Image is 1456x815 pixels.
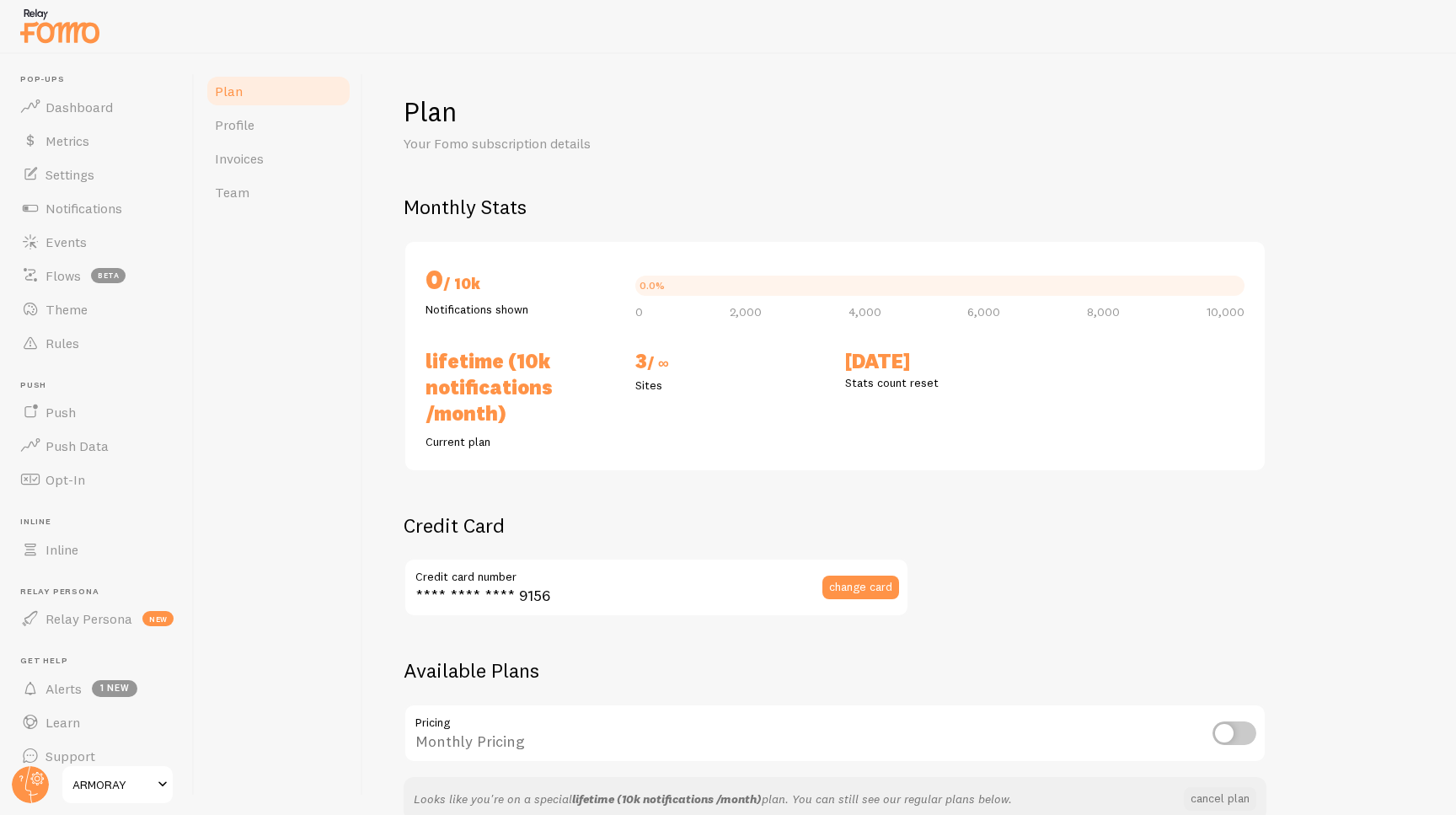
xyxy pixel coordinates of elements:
[45,437,109,454] span: Push Data
[10,533,184,566] a: Inline
[215,150,264,167] span: Invoices
[205,108,352,142] a: Profile
[404,134,808,153] p: Your Fomo subscription details
[45,267,81,284] span: Flows
[10,739,184,773] a: Support
[20,656,184,667] span: Get Help
[215,116,254,133] span: Profile
[647,353,669,373] span: / ∞
[45,610,132,627] span: Relay Persona
[20,517,184,528] span: Inline
[967,306,1000,318] span: 6,000
[45,335,79,351] span: Rules
[10,191,184,225] a: Notifications
[45,680,82,697] span: Alerts
[1207,306,1245,318] span: 10,000
[45,541,78,558] span: Inline
[822,576,899,599] button: change card
[45,714,80,731] span: Learn
[10,158,184,191] a: Settings
[45,200,122,217] span: Notifications
[215,83,243,99] span: Plan
[404,512,909,539] h2: Credit Card
[45,99,113,115] span: Dashboard
[45,233,87,250] span: Events
[92,680,137,697] span: 1 new
[635,306,643,318] span: 0
[10,395,184,429] a: Push
[414,791,1012,807] p: Looks like you're on a special plan. You can still see our regular plans below.
[205,142,352,175] a: Invoices
[205,175,352,209] a: Team
[640,281,665,291] div: 0.0%
[426,433,615,450] p: Current plan
[10,124,184,158] a: Metrics
[635,377,825,394] p: Sites
[10,90,184,124] a: Dashboard
[10,705,184,739] a: Learn
[848,306,881,318] span: 4,000
[18,4,102,47] img: fomo-relay-logo-orange.svg
[10,429,184,463] a: Push Data
[845,374,1035,391] p: Stats count reset
[10,602,184,635] a: Relay Persona new
[1184,787,1256,811] button: cancel plan
[10,672,184,705] a: Alerts 1 new
[10,259,184,292] a: Flows beta
[72,775,153,795] span: ARMORAY
[20,74,184,85] span: Pop-ups
[45,748,95,764] span: Support
[20,587,184,598] span: Relay Persona
[404,94,1416,129] h1: Plan
[205,74,352,108] a: Plan
[10,326,184,360] a: Rules
[10,463,184,496] a: Opt-In
[91,268,126,283] span: beta
[426,348,615,426] h2: Lifetime (10k notifications /month)
[730,306,762,318] span: 2,000
[829,581,892,592] span: change card
[45,166,94,183] span: Settings
[845,348,1035,374] h2: [DATE]
[572,791,762,807] strong: lifetime (10k notifications /month)
[1087,306,1120,318] span: 8,000
[635,348,825,377] h2: 3
[45,404,76,421] span: Push
[426,262,615,301] h2: 0
[20,380,184,391] span: Push
[45,301,88,318] span: Theme
[404,657,1416,684] h2: Available Plans
[426,301,615,318] p: Notifications shown
[45,132,89,149] span: Metrics
[215,184,249,201] span: Team
[404,194,1416,220] h2: Monthly Stats
[10,225,184,259] a: Events
[443,274,480,293] span: / 10k
[404,704,1266,765] div: Monthly Pricing
[45,471,85,488] span: Opt-In
[142,611,174,626] span: new
[404,558,909,587] label: Credit card number
[10,292,184,326] a: Theme
[61,764,174,805] a: ARMORAY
